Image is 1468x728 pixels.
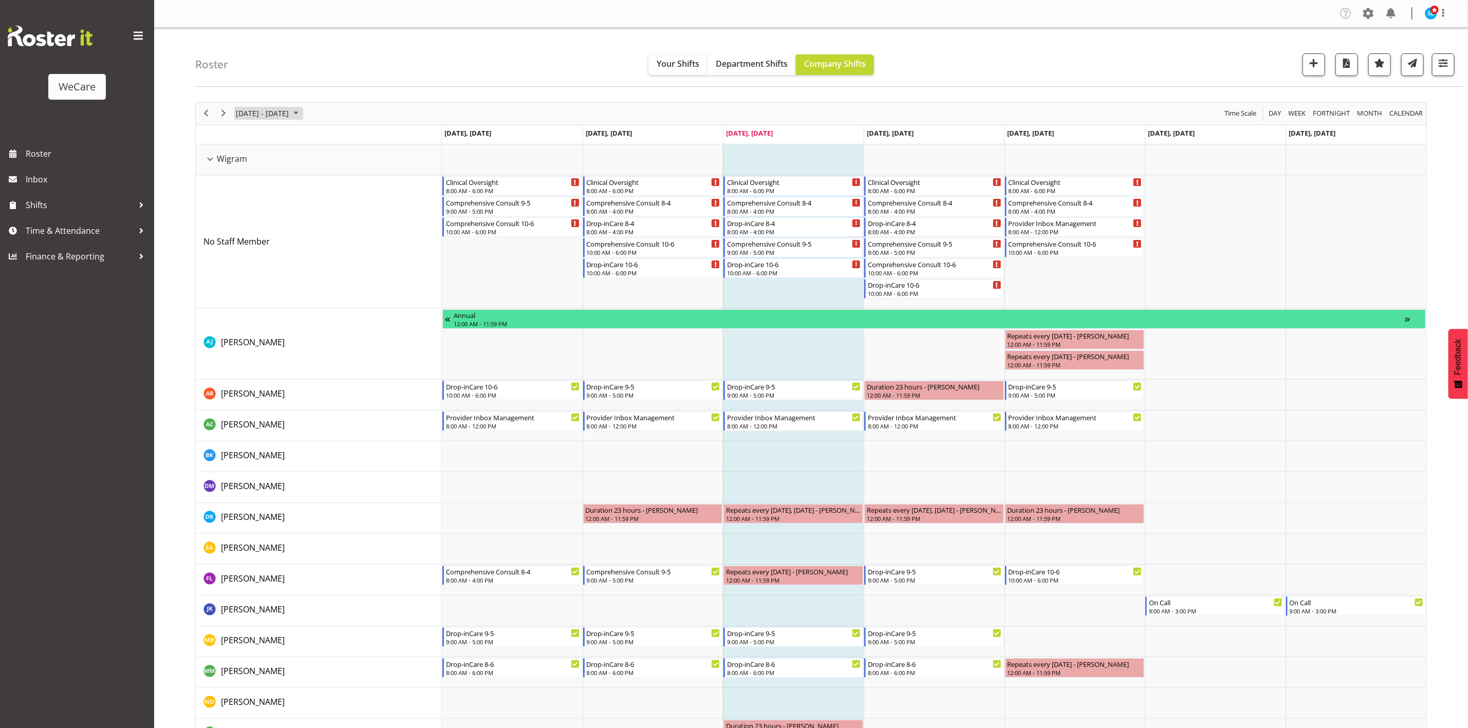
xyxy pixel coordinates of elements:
div: Drop-inCare 9-5 [727,628,861,638]
div: 12:00 AM - 11:59 PM [726,576,861,584]
div: 8:00 AM - 12:00 PM [446,422,580,430]
a: [PERSON_NAME] [221,387,285,400]
div: Matthew Brewer"s event - Drop-inCare 9-5 Begin From Tuesday, August 19, 2025 at 9:00:00 AM GMT+12... [583,627,723,647]
div: 8:00 AM - 6:00 PM [587,186,720,195]
div: 8:00 AM - 6:00 PM [868,186,1001,195]
td: Matthew Brewer resource [196,626,442,657]
div: Drop-inCare 10-6 [727,259,861,269]
div: Andrea Ramirez"s event - Duration 23 hours - Andrea Ramirez Begin From Thursday, August 21, 2025 ... [864,381,1004,400]
div: 9:00 AM - 5:00 PM [727,638,861,646]
span: Inbox [26,172,149,187]
div: Matthew Mckenzie"s event - Repeats every friday - Matthew Mckenzie Begin From Friday, August 22, ... [1005,658,1145,678]
div: Drop-inCare 8-4 [868,218,1001,228]
div: Drop-inCare 9-5 [446,628,580,638]
span: calendar [1388,107,1424,120]
span: Company Shifts [804,58,866,69]
div: Andrew Casburn"s event - Provider Inbox Management Begin From Thursday, August 21, 2025 at 8:00:0... [864,412,1004,431]
div: Clinical Oversight [868,177,1001,187]
div: On Call [1290,597,1423,607]
td: John Ko resource [196,595,442,626]
div: Andrea Ramirez"s event - Drop-inCare 10-6 Begin From Monday, August 18, 2025 at 10:00:00 AM GMT+1... [442,381,582,400]
button: August 2025 [234,107,303,120]
div: 8:00 AM - 4:00 PM [868,228,1001,236]
div: August 18 - 24, 2025 [232,103,305,124]
span: Time & Attendance [26,223,134,238]
div: Comprehensive Consult 10-6 [1009,238,1142,249]
div: 9:00 AM - 5:00 PM [727,248,861,256]
div: No Staff Member"s event - Comprehensive Consult 8-4 Begin From Tuesday, August 19, 2025 at 8:00:0... [583,197,723,216]
a: [PERSON_NAME] [221,696,285,708]
button: Timeline Day [1267,107,1283,120]
div: Deepti Raturi"s event - Repeats every wednesday, thursday - Deepti Raturi Begin From Wednesday, A... [723,504,863,524]
div: Drop-inCare 8-6 [587,659,720,669]
td: Deepti Raturi resource [196,503,442,534]
span: Roster [26,146,149,161]
div: Deepti Raturi"s event - Duration 23 hours - Deepti Raturi Begin From Friday, August 22, 2025 at 1... [1005,504,1145,524]
button: Fortnight [1311,107,1352,120]
div: Comprehensive Consult 8-4 [446,566,580,576]
div: Clinical Oversight [587,177,720,187]
div: Comprehensive Consult 9-5 [446,197,580,208]
div: Provider Inbox Management [868,412,1001,422]
span: Department Shifts [716,58,788,69]
div: Comprehensive Consult 9-5 [587,566,720,576]
button: Feedback - Show survey [1448,329,1468,399]
div: On Call [1149,597,1283,607]
div: 10:00 AM - 6:00 PM [587,248,720,256]
div: Repeats every [DATE], [DATE] - [PERSON_NAME] [867,505,1001,515]
div: Matthew Mckenzie"s event - Drop-inCare 8-6 Begin From Wednesday, August 20, 2025 at 8:00:00 AM GM... [723,658,863,678]
span: Time Scale [1223,107,1257,120]
div: No Staff Member"s event - Comprehensive Consult 8-4 Begin From Wednesday, August 20, 2025 at 8:00... [723,197,863,216]
div: Provider Inbox Management [1009,412,1142,422]
td: Brian Ko resource [196,441,442,472]
td: Andrea Ramirez resource [196,380,442,410]
div: Matthew Mckenzie"s event - Drop-inCare 8-6 Begin From Thursday, August 21, 2025 at 8:00:00 AM GMT... [864,658,1004,678]
div: 8:00 AM - 6:00 PM [446,668,580,677]
button: Department Shifts [708,54,796,75]
div: Repeats every [DATE], [DATE] - [PERSON_NAME] [726,505,861,515]
span: Your Shifts [657,58,699,69]
div: 12:00 AM - 11:59 PM [1008,361,1142,369]
div: Provider Inbox Management [446,412,580,422]
div: No Staff Member"s event - Clinical Oversight Begin From Tuesday, August 19, 2025 at 8:00:00 AM GM... [583,176,723,196]
div: 9:00 AM - 5:00 PM [446,207,580,215]
td: Deepti Mahajan resource [196,472,442,503]
span: [DATE], [DATE] [1289,128,1335,138]
div: 8:00 AM - 12:00 PM [587,422,720,430]
button: Highlight an important date within the roster. [1368,53,1391,76]
h4: Roster [195,59,228,70]
div: Drop-inCare 8-4 [587,218,720,228]
span: [PERSON_NAME] [221,419,285,430]
div: No Staff Member"s event - Comprehensive Consult 8-4 Begin From Thursday, August 21, 2025 at 8:00:... [864,197,1004,216]
div: Andrea Ramirez"s event - Drop-inCare 9-5 Begin From Friday, August 22, 2025 at 9:00:00 AM GMT+12:... [1005,381,1145,400]
a: [PERSON_NAME] [221,336,285,348]
div: Duration 23 hours - [PERSON_NAME] [1008,505,1142,515]
div: Andrew Casburn"s event - Provider Inbox Management Begin From Monday, August 18, 2025 at 8:00:00 ... [442,412,582,431]
a: [PERSON_NAME] [221,480,285,492]
div: WeCare [59,79,96,95]
div: 12:00 AM - 11:59 PM [586,514,720,522]
div: Comprehensive Consult 8-4 [1009,197,1142,208]
div: Matthew Brewer"s event - Drop-inCare 9-5 Begin From Wednesday, August 20, 2025 at 9:00:00 AM GMT+... [723,627,863,647]
div: Repeats every [DATE] - [PERSON_NAME] [726,566,861,576]
div: 8:00 AM - 12:00 PM [868,422,1001,430]
div: 10:00 AM - 6:00 PM [1009,248,1142,256]
div: No Staff Member"s event - Comprehensive Consult 10-6 Begin From Tuesday, August 19, 2025 at 10:00... [583,238,723,257]
td: Natasha Ottley resource [196,688,442,719]
div: 12:00 AM - 11:59 PM [454,320,1405,328]
div: Repeats every [DATE] - [PERSON_NAME] [1008,351,1142,361]
div: 8:00 AM - 12:00 PM [1009,422,1142,430]
div: Repeats every [DATE] - [PERSON_NAME] [1008,659,1142,669]
div: Drop-inCare 10-6 [868,279,1001,290]
div: Comprehensive Consult 10-6 [587,238,720,249]
button: Download a PDF of the roster according to the set date range. [1335,53,1358,76]
div: Felize Lacson"s event - Comprehensive Consult 8-4 Begin From Monday, August 18, 2025 at 8:00:00 A... [442,566,582,585]
div: Comprehensive Consult 10-6 [446,218,580,228]
div: 12:00 AM - 11:59 PM [867,391,1001,399]
td: Wigram resource [196,144,442,175]
div: John Ko"s event - On Call Begin From Sunday, August 24, 2025 at 9:00:00 AM GMT+12:00 Ends At Sund... [1286,596,1426,616]
div: 12:00 AM - 11:59 PM [726,514,861,522]
button: Send a list of all shifts for the selected filtered period to all rostered employees. [1401,53,1424,76]
div: AJ Jones"s event - Repeats every friday - AJ Jones Begin From Friday, August 22, 2025 at 12:00:00... [1005,350,1145,370]
button: Your Shifts [648,54,708,75]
